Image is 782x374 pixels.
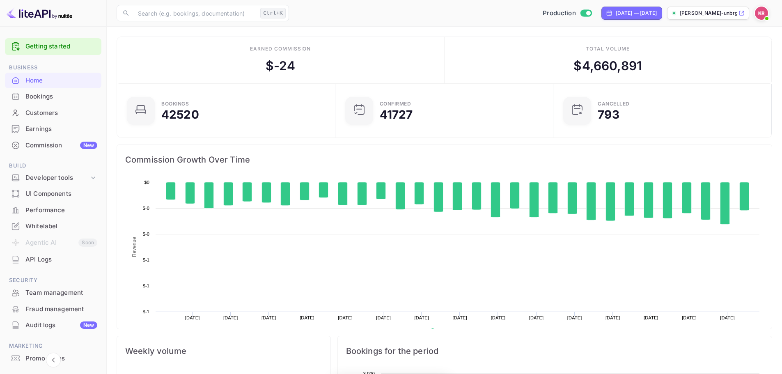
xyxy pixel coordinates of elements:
[5,105,101,120] a: Customers
[260,8,286,18] div: Ctrl+K
[5,218,101,234] a: Whitelabel
[5,186,101,201] a: UI Components
[376,315,391,320] text: [DATE]
[143,232,149,236] text: $-0
[586,45,630,53] div: Total volume
[5,121,101,137] div: Earnings
[5,121,101,136] a: Earnings
[125,153,764,166] span: Commission Growth Over Time
[539,9,595,18] div: Switch to Sandbox mode
[414,315,429,320] text: [DATE]
[5,276,101,285] span: Security
[300,315,314,320] text: [DATE]
[682,315,697,320] text: [DATE]
[5,138,101,154] div: CommissionNew
[80,142,97,149] div: New
[5,351,101,366] a: Promo codes
[616,9,657,17] div: [DATE] — [DATE]
[720,315,735,320] text: [DATE]
[5,89,101,104] a: Bookings
[25,354,97,363] div: Promo codes
[5,342,101,351] span: Marketing
[5,89,101,105] div: Bookings
[161,109,199,120] div: 42520
[144,180,149,185] text: $0
[25,222,97,231] div: Whitelabel
[143,283,149,288] text: $-1
[46,353,61,367] button: Collapse navigation
[5,351,101,367] div: Promo codes
[5,73,101,88] a: Home
[143,309,149,314] text: $-1
[5,186,101,202] div: UI Components
[25,321,97,330] div: Audit logs
[25,108,97,118] div: Customers
[25,124,97,134] div: Earnings
[25,42,97,51] a: Getting started
[5,285,101,300] a: Team management
[598,101,630,106] div: CANCELLED
[5,285,101,301] div: Team management
[25,189,97,199] div: UI Components
[598,109,619,120] div: 793
[5,252,101,268] div: API Logs
[338,315,353,320] text: [DATE]
[346,344,764,358] span: Bookings for the period
[131,237,137,257] text: Revenue
[223,315,238,320] text: [DATE]
[25,255,97,264] div: API Logs
[380,109,413,120] div: 41727
[5,317,101,333] a: Audit logsNew
[7,7,72,20] img: LiteAPI logo
[25,305,97,314] div: Fraud management
[5,38,101,55] div: Getting started
[573,57,642,75] div: $ 4,660,891
[161,101,189,106] div: Bookings
[491,315,506,320] text: [DATE]
[143,257,149,262] text: $-1
[5,138,101,153] a: CommissionNew
[25,92,97,101] div: Bookings
[755,7,768,20] img: Kobus Roux
[680,9,737,17] p: [PERSON_NAME]-unbrg.[PERSON_NAME]...
[5,301,101,317] a: Fraud management
[185,315,200,320] text: [DATE]
[5,105,101,121] div: Customers
[529,315,544,320] text: [DATE]
[25,141,97,150] div: Commission
[453,315,468,320] text: [DATE]
[644,315,658,320] text: [DATE]
[25,173,89,183] div: Developer tools
[5,63,101,72] span: Business
[25,288,97,298] div: Team management
[543,9,576,18] span: Production
[25,76,97,85] div: Home
[266,57,296,75] div: $ -24
[250,45,311,53] div: Earned commission
[567,315,582,320] text: [DATE]
[5,161,101,170] span: Build
[5,73,101,89] div: Home
[438,328,459,334] text: Revenue
[25,206,97,215] div: Performance
[380,101,411,106] div: Confirmed
[261,315,276,320] text: [DATE]
[143,206,149,211] text: $-0
[5,202,101,218] a: Performance
[133,5,257,21] input: Search (e.g. bookings, documentation)
[5,171,101,185] div: Developer tools
[5,252,101,267] a: API Logs
[125,344,322,358] span: Weekly volume
[605,315,620,320] text: [DATE]
[80,321,97,329] div: New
